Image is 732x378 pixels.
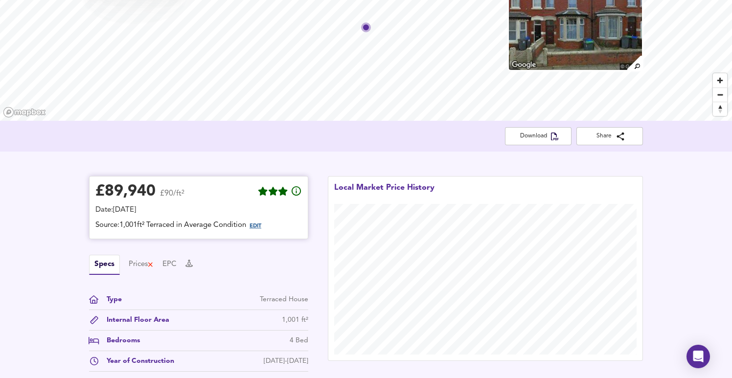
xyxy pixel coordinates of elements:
div: Source: 1,001ft² Terraced in Average Condition [95,220,302,233]
span: £90/ft² [160,190,184,204]
div: Internal Floor Area [99,315,169,325]
div: 1,001 ft² [282,315,308,325]
div: Terraced House [260,294,308,305]
div: Bedrooms [99,335,140,346]
button: Zoom in [713,73,727,88]
span: Download [513,131,564,141]
div: 4 Bed [290,335,308,346]
span: EDIT [250,223,261,229]
div: Type [99,294,122,305]
div: Open Intercom Messenger [686,345,710,368]
button: Prices [129,259,154,270]
div: Local Market Price History [334,182,435,204]
div: Year of Construction [99,356,174,366]
button: Zoom out [713,88,727,102]
div: £ 89,940 [95,184,156,199]
button: Download [505,127,572,145]
button: Specs [89,255,120,275]
div: Date: [DATE] [95,205,302,216]
span: Share [584,131,635,141]
img: search [626,54,643,71]
button: Share [576,127,643,145]
button: EPC [162,259,177,270]
button: Reset bearing to north [713,102,727,116]
div: [DATE]-[DATE] [264,356,308,366]
a: Mapbox homepage [3,107,46,118]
